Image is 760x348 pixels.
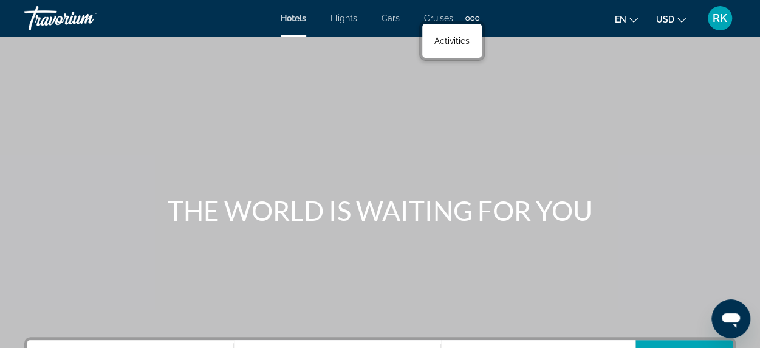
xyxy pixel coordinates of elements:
a: Cars [382,13,400,23]
a: Hotels [281,13,306,23]
span: en [615,15,626,24]
button: Change language [615,10,638,28]
a: Activities [428,30,476,52]
h1: THE WORLD IS WAITING FOR YOU [152,195,608,226]
a: Cruises [424,13,453,23]
iframe: Button to launch messaging window [711,299,750,338]
button: Extra navigation items [465,9,479,28]
span: Activities [434,36,470,46]
span: USD [656,15,674,24]
a: Travorium [24,2,146,34]
span: RK [713,12,727,24]
button: User Menu [704,5,736,31]
button: Change currency [656,10,686,28]
a: Flights [330,13,357,23]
